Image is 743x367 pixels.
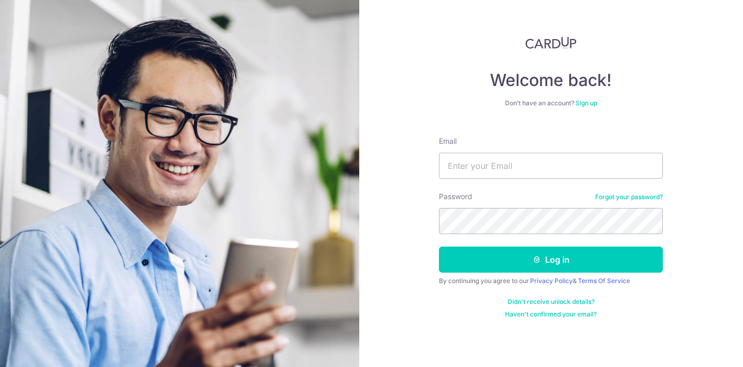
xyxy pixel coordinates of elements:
[530,277,573,285] a: Privacy Policy
[525,36,576,49] img: CardUp Logo
[508,298,595,306] a: Didn't receive unlock details?
[578,277,630,285] a: Terms Of Service
[439,70,663,91] h4: Welcome back!
[505,310,597,319] a: Haven't confirmed your email?
[575,99,597,107] a: Sign up
[439,191,472,202] label: Password
[439,277,663,285] div: By continuing you agree to our &
[439,153,663,179] input: Enter your Email
[595,193,663,201] a: Forgot your password?
[439,136,457,146] label: Email
[439,99,663,107] div: Don’t have an account?
[439,247,663,273] button: Log in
